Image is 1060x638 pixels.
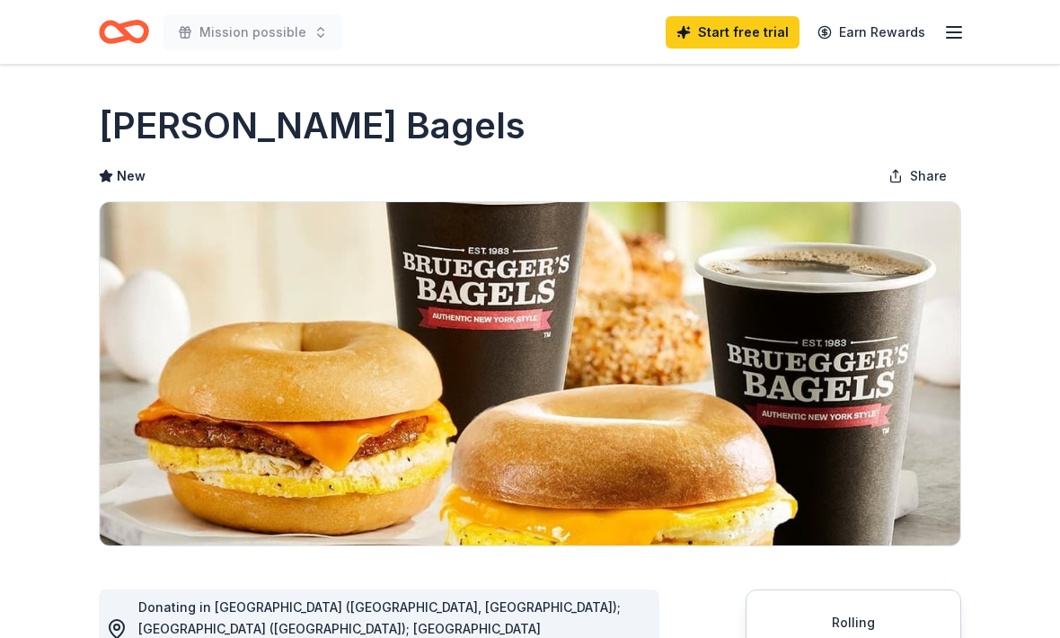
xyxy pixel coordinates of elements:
[163,14,342,50] button: Mission possible
[100,202,960,545] img: Image for Bruegger's Bagels
[99,101,526,151] h1: [PERSON_NAME] Bagels
[666,16,799,49] a: Start free trial
[117,165,146,187] span: New
[910,165,947,187] span: Share
[99,11,149,53] a: Home
[199,22,306,43] span: Mission possible
[768,612,939,634] div: Rolling
[807,16,936,49] a: Earn Rewards
[874,158,961,194] button: Share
